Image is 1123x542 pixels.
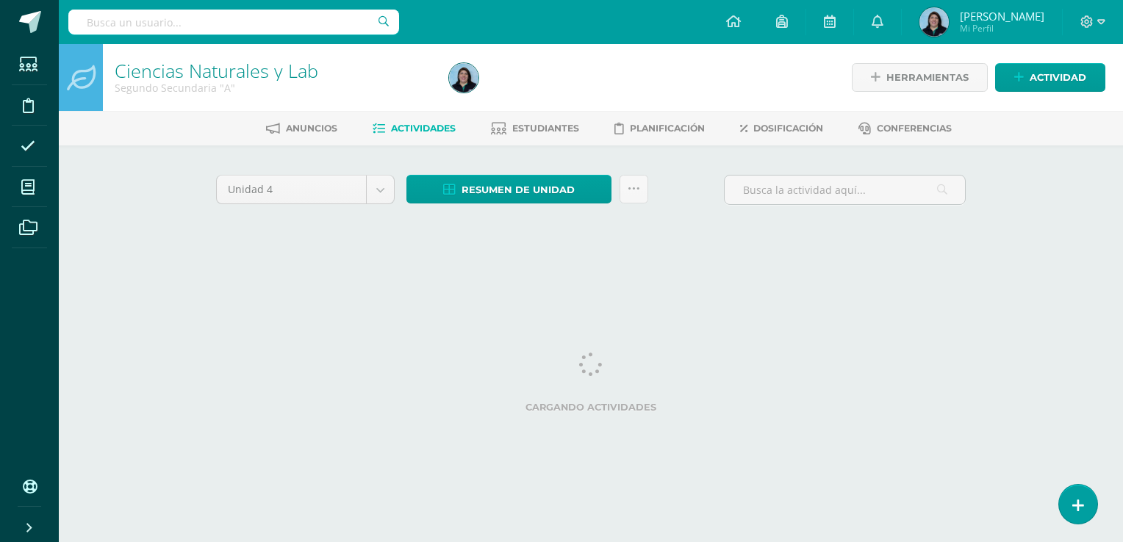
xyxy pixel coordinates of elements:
span: Actividad [1030,64,1086,91]
a: Estudiantes [491,117,579,140]
a: Herramientas [852,63,988,92]
a: Anuncios [266,117,337,140]
a: Resumen de unidad [406,175,611,203]
span: Anuncios [286,123,337,134]
a: Actividad [995,63,1105,92]
a: Planificación [614,117,705,140]
a: Unidad 4 [217,176,394,203]
span: Actividades [391,123,456,134]
input: Busca la actividad aquí... [725,176,965,204]
img: afd8b2c61c88d9f71537f30f7f279c5d.png [449,63,478,93]
span: Dosificación [753,123,823,134]
input: Busca un usuario... [68,10,399,35]
span: Planificación [630,123,705,134]
label: Cargando actividades [216,402,966,413]
span: Estudiantes [512,123,579,134]
a: Conferencias [858,117,952,140]
h1: Ciencias Naturales y Lab [115,60,431,81]
span: [PERSON_NAME] [960,9,1044,24]
img: afd8b2c61c88d9f71537f30f7f279c5d.png [919,7,949,37]
div: Segundo Secundaria 'A' [115,81,431,95]
a: Ciencias Naturales y Lab [115,58,318,83]
span: Herramientas [886,64,969,91]
span: Conferencias [877,123,952,134]
span: Resumen de unidad [462,176,575,203]
span: Unidad 4 [228,176,355,203]
a: Dosificación [740,117,823,140]
span: Mi Perfil [960,22,1044,35]
a: Actividades [373,117,456,140]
